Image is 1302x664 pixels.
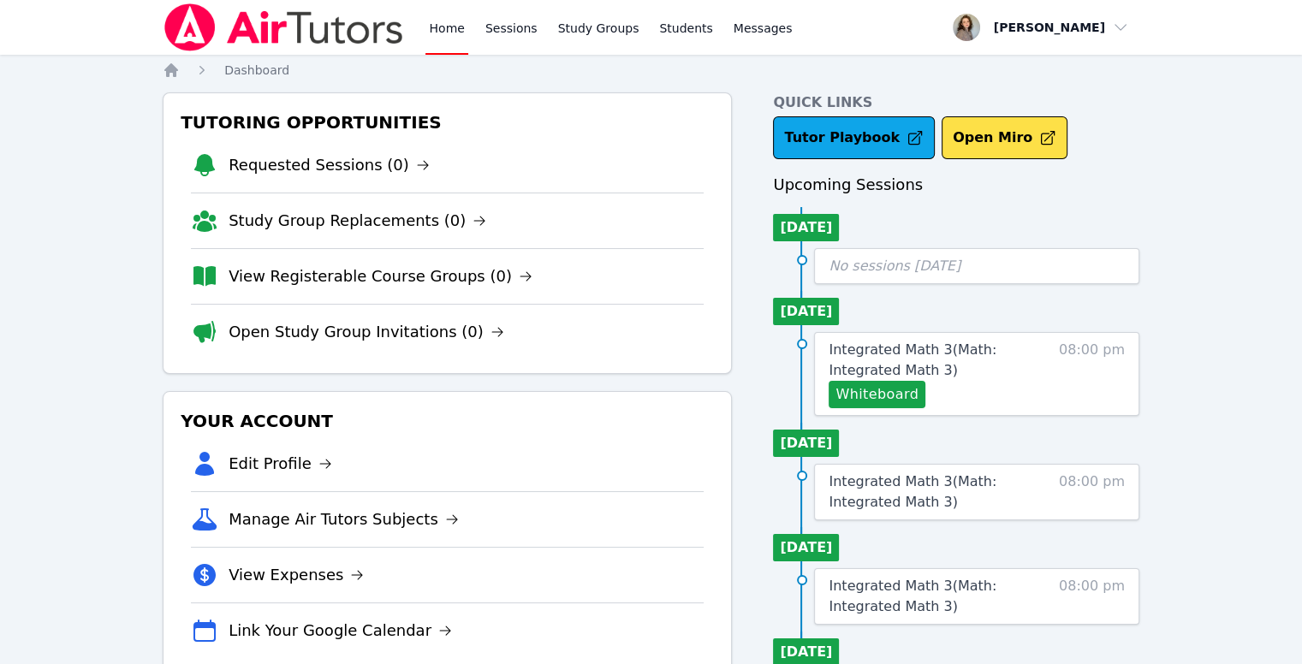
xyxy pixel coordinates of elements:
a: Study Group Replacements (0) [229,209,486,233]
a: Integrated Math 3(Math: Integrated Math 3) [829,340,1050,381]
span: Integrated Math 3 ( Math: Integrated Math 3 ) [829,341,996,378]
a: Integrated Math 3(Math: Integrated Math 3) [829,576,1050,617]
h3: Your Account [177,406,717,436]
a: View Registerable Course Groups (0) [229,264,532,288]
a: View Expenses [229,563,364,587]
li: [DATE] [773,534,839,561]
button: Whiteboard [829,381,925,408]
a: Edit Profile [229,452,332,476]
span: 08:00 pm [1059,340,1125,408]
a: Link Your Google Calendar [229,619,452,643]
a: Open Study Group Invitations (0) [229,320,504,344]
span: 08:00 pm [1059,576,1125,617]
a: Tutor Playbook [773,116,935,159]
nav: Breadcrumb [163,62,1139,79]
h3: Upcoming Sessions [773,173,1139,197]
li: [DATE] [773,214,839,241]
a: Dashboard [224,62,289,79]
span: Integrated Math 3 ( Math: Integrated Math 3 ) [829,473,996,510]
a: Integrated Math 3(Math: Integrated Math 3) [829,471,1050,513]
span: No sessions [DATE] [829,258,960,274]
h3: Tutoring Opportunities [177,107,717,138]
li: [DATE] [773,298,839,325]
img: Air Tutors [163,3,405,51]
span: Dashboard [224,63,289,77]
span: 08:00 pm [1059,471,1125,513]
a: Manage Air Tutors Subjects [229,507,459,531]
li: [DATE] [773,430,839,457]
span: Integrated Math 3 ( Math: Integrated Math 3 ) [829,578,996,614]
a: Requested Sessions (0) [229,153,430,177]
button: Open Miro [942,116,1067,159]
h4: Quick Links [773,92,1139,113]
span: Messages [734,20,793,37]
